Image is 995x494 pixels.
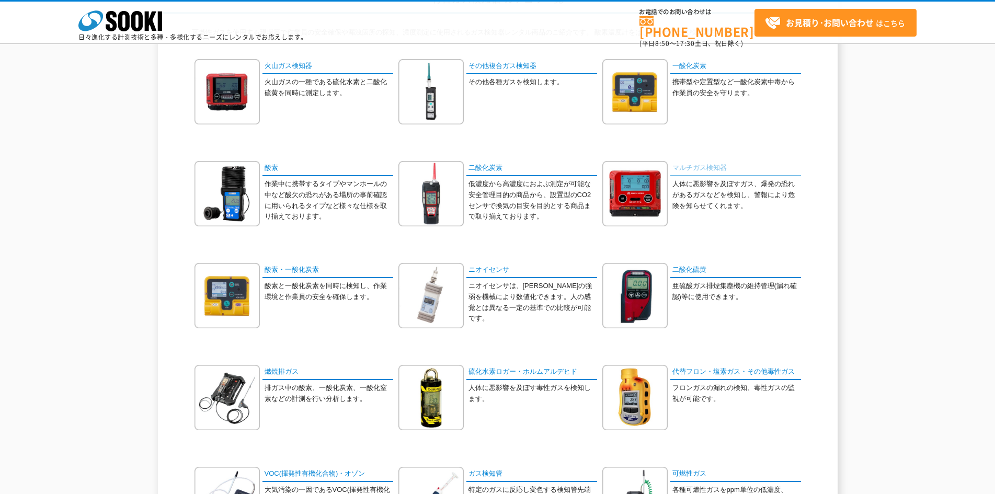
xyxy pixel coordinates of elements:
a: [PHONE_NUMBER] [639,16,754,38]
span: 17:30 [676,39,695,48]
img: 燃焼排ガス [195,365,260,430]
p: 酸素と一酸化炭素を同時に検知し、作業環境と作業員の安全を確保します。 [265,281,393,303]
a: ニオイセンサ [466,263,597,278]
p: 携帯型や定置型など一酸化炭素中毒から作業員の安全を守ります。 [672,77,801,99]
img: 代替フロン・塩素ガス・その他毒性ガス [602,365,668,430]
a: 可燃性ガス [670,467,801,482]
span: お電話でのお問い合わせは [639,9,754,15]
span: (平日 ～ 土日、祝日除く) [639,39,743,48]
img: 二酸化炭素 [398,161,464,226]
img: ニオイセンサ [398,263,464,328]
p: フロンガスの漏れの検知、毒性ガスの監視が可能です。 [672,383,801,405]
p: 日々進化する計測技術と多種・多様化するニーズにレンタルでお応えします。 [78,34,307,40]
a: マルチガス検知器 [670,161,801,176]
a: その他複合ガス検知器 [466,59,597,74]
img: 酸素 [195,161,260,226]
strong: お見積り･お問い合わせ [786,16,874,29]
p: 亜硫酸ガス排煙集塵機の維持管理(漏れ確認)等に使用できます。 [672,281,801,303]
img: 酸素・一酸化炭素 [195,263,260,328]
span: はこちら [765,15,905,31]
a: お見積り･お問い合わせはこちら [754,9,917,37]
img: 硫化水素ロガー・ホルムアルデヒド [398,365,464,430]
a: 一酸化炭素 [670,59,801,74]
p: 作業中に携帯するタイプやマンホールの中など酸欠の恐れがある場所の事前確認に用いられるタイプなど様々な仕様を取り揃えております。 [265,179,393,222]
a: 燃焼排ガス [262,365,393,380]
a: 硫化水素ロガー・ホルムアルデヒド [466,365,597,380]
a: 二酸化硫黄 [670,263,801,278]
p: 排ガス中の酸素、一酸化炭素、一酸化窒素などの計測を行い分析します。 [265,383,393,405]
a: 酸素・一酸化炭素 [262,263,393,278]
p: 火山ガスの一種である硫化水素と二酸化硫黄を同時に測定します。 [265,77,393,99]
img: 一酸化炭素 [602,59,668,124]
a: VOC(揮発性有機化合物)・オゾン [262,467,393,482]
p: ニオイセンサは、[PERSON_NAME]の強弱を機械により数値化できます。人の感覚とは異なる一定の基準での比較が可能です。 [468,281,597,324]
a: 代替フロン・塩素ガス・その他毒性ガス [670,365,801,380]
img: マルチガス検知器 [602,161,668,226]
p: その他各種ガスを検知します。 [468,77,597,88]
a: 火山ガス検知器 [262,59,393,74]
a: ガス検知管 [466,467,597,482]
p: 低濃度から高濃度におよぶ測定が可能な安全管理目的の商品から、設置型のCO2センサで換気の目安を目的とする商品まで取り揃えております。 [468,179,597,222]
p: 人体に悪影響を及ぼすガス、爆発の恐れがあるガスなどを検知し、警報により危険を知らせてくれます。 [672,179,801,211]
span: 8:50 [655,39,670,48]
a: 二酸化炭素 [466,161,597,176]
img: その他複合ガス検知器 [398,59,464,124]
a: 酸素 [262,161,393,176]
img: 二酸化硫黄 [602,263,668,328]
img: 火山ガス検知器 [195,59,260,124]
p: 人体に悪影響を及ぼす毒性ガスを検知します。 [468,383,597,405]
